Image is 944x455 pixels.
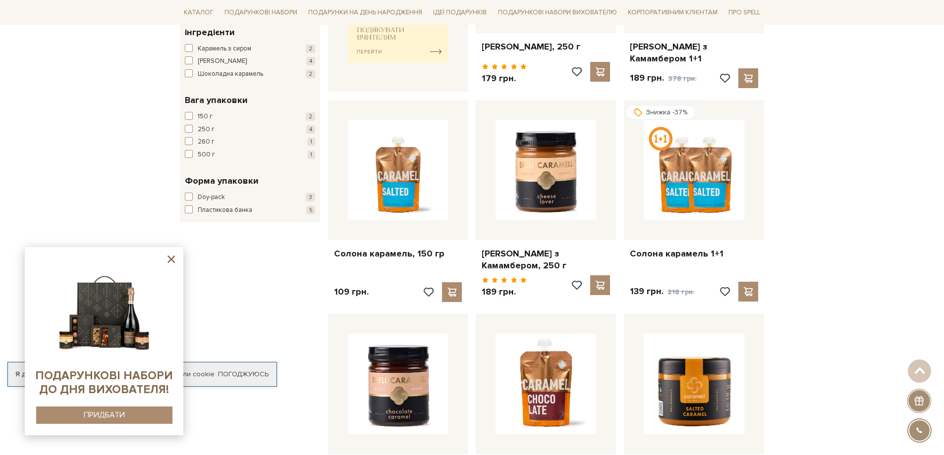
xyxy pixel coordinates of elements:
[185,125,315,135] button: 250 г 4
[334,286,369,298] p: 109 грн.
[668,74,697,83] span: 378 грн.
[185,12,313,39] span: Смак / Додаткові інгредієнти
[630,41,758,64] a: [PERSON_NAME] з Камамбером 1+1
[185,94,248,107] span: Вага упаковки
[185,174,259,188] span: Форма упаковки
[630,286,695,298] p: 139 грн.
[306,45,315,53] span: 2
[198,112,213,122] span: 150 г
[185,150,315,160] button: 500 г 1
[185,193,315,202] button: Doy-pack 3
[348,120,448,220] img: Солона карамель, 150 гр
[185,69,315,79] button: Шоколадна карамель 2
[180,5,218,20] a: Каталог
[198,137,215,147] span: 260 г
[334,248,462,259] a: Солона карамель, 150 гр
[306,57,315,65] span: 4
[304,5,426,20] a: Подарунки на День народження
[198,44,251,54] span: Карамель з сиром
[644,120,744,220] img: Солона карамель 1+1
[306,206,315,214] span: 5
[185,205,315,215] button: Пластикова банка 5
[306,125,315,134] span: 4
[198,205,252,215] span: Пластикова банка
[185,44,315,54] button: Карамель з сиром 2
[624,4,722,21] a: Корпоративним клієнтам
[185,112,315,122] button: 150 г 2
[198,56,247,66] span: [PERSON_NAME]
[185,137,315,147] button: 260 г 1
[198,193,225,202] span: Doy-pack
[724,5,764,20] a: Про Spell
[630,248,758,259] a: Солона карамель 1+1
[626,105,696,120] div: Знижка -37%
[482,286,527,298] p: 189 грн.
[482,73,527,84] p: 179 грн.
[494,4,621,21] a: Подарункові набори вихователю
[482,41,610,52] a: [PERSON_NAME], 250 г
[306,112,315,121] span: 2
[8,370,277,379] div: Я дозволяю [DOMAIN_NAME] використовувати
[306,70,315,78] span: 2
[630,72,697,84] p: 189 грн.
[482,248,610,271] a: [PERSON_NAME] з Камамбером, 250 г
[306,193,315,202] span: 3
[198,150,215,160] span: 500 г
[198,125,215,135] span: 250 г
[307,138,315,146] span: 1
[667,288,695,296] span: 218 грн.
[221,5,301,20] a: Подарункові набори
[307,151,315,159] span: 1
[169,370,215,378] a: файли cookie
[496,334,596,434] img: Шоколадна карамель, 260 гр
[218,370,269,379] a: Погоджуюсь
[429,5,491,20] a: Ідеї подарунків
[198,69,263,79] span: Шоколадна карамель
[185,56,315,66] button: [PERSON_NAME] 4
[644,334,744,434] img: Солона карамель, KING SIZE, 500 г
